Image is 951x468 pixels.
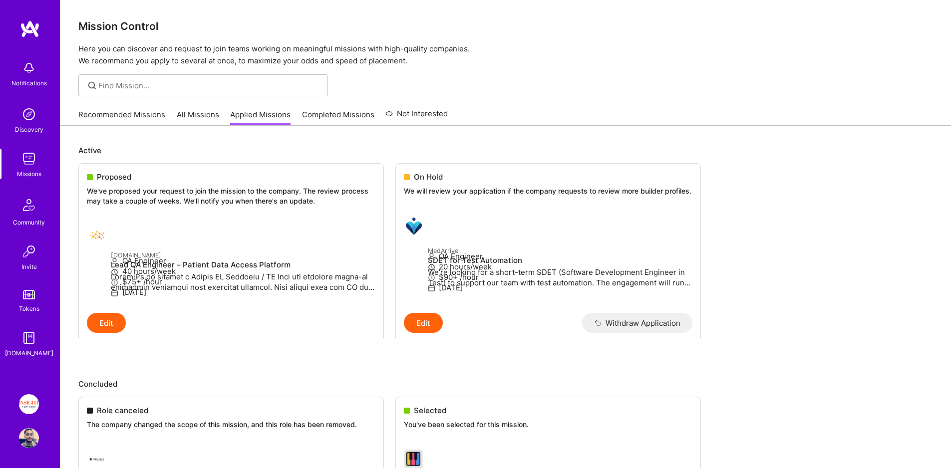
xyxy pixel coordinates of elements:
p: We will review your application if the company requests to review more builder profiles. [404,186,692,196]
a: All Missions [177,109,219,126]
p: Here you can discover and request to join teams working on meaningful missions with high-quality ... [78,43,933,67]
i: icon SearchGrey [86,80,98,91]
img: guide book [19,328,39,348]
p: 40 hours/week [111,266,375,276]
p: $75+ /hour [111,276,375,287]
img: User Avatar [19,428,39,448]
i: icon Clock [111,268,118,276]
div: Community [13,217,45,228]
i: icon Applicant [111,258,118,265]
a: Not Interested [385,108,448,126]
p: Active [78,145,933,156]
a: Applied Missions [230,109,291,126]
p: QA Engineer [111,255,375,266]
img: bell [19,58,39,78]
div: [DOMAIN_NAME] [5,348,53,358]
a: Healthex.io company logo[DOMAIN_NAME]Lead QA Engineer – Patient Data Access PlatformLoremiPs do s... [79,218,383,313]
p: QA Engineer [428,251,692,261]
img: discovery [19,104,39,124]
p: We've proposed your request to join the mission to the company. The review process may take a cou... [87,186,375,206]
a: MedArrive company logoMedArriveSDET for Test AutomationWe’re looking for a short-term SDET (Softw... [396,208,700,313]
span: On Hold [414,172,443,182]
p: Concluded [78,379,933,389]
p: $90+ /hour [428,272,692,282]
p: 20 hours/week [428,261,692,272]
i: icon Clock [428,263,435,271]
div: Tokens [19,303,39,314]
i: icon Calendar [428,284,435,292]
i: icon Applicant [428,253,435,260]
img: tokens [23,290,35,299]
button: Edit [404,313,443,333]
img: Insight Partners: Data & AI - Sourcing [19,394,39,414]
a: User Avatar [16,428,41,448]
img: teamwork [19,149,39,169]
div: Missions [17,169,41,179]
i: icon Calendar [111,289,118,297]
div: Invite [21,261,37,272]
img: Healthex.io company logo [87,226,107,245]
div: Notifications [11,78,47,88]
img: logo [20,20,40,38]
i: icon MoneyGray [111,279,118,286]
button: Edit [87,313,126,333]
h3: Mission Control [78,20,933,32]
a: Recommended Missions [78,109,165,126]
p: [DATE] [111,287,375,297]
img: MedArrive company logo [404,216,424,236]
button: Withdraw Application [582,313,692,333]
a: Insight Partners: Data & AI - Sourcing [16,394,41,414]
img: Community [17,193,41,217]
a: Completed Missions [302,109,374,126]
input: overall type: UNKNOWN_TYPE server type: NO_SERVER_DATA heuristic type: UNKNOWN_TYPE label: Find M... [98,80,320,91]
img: Invite [19,241,39,261]
div: Discovery [15,124,43,135]
span: Proposed [97,172,131,182]
i: icon MoneyGray [428,274,435,281]
p: [DATE] [428,282,692,293]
